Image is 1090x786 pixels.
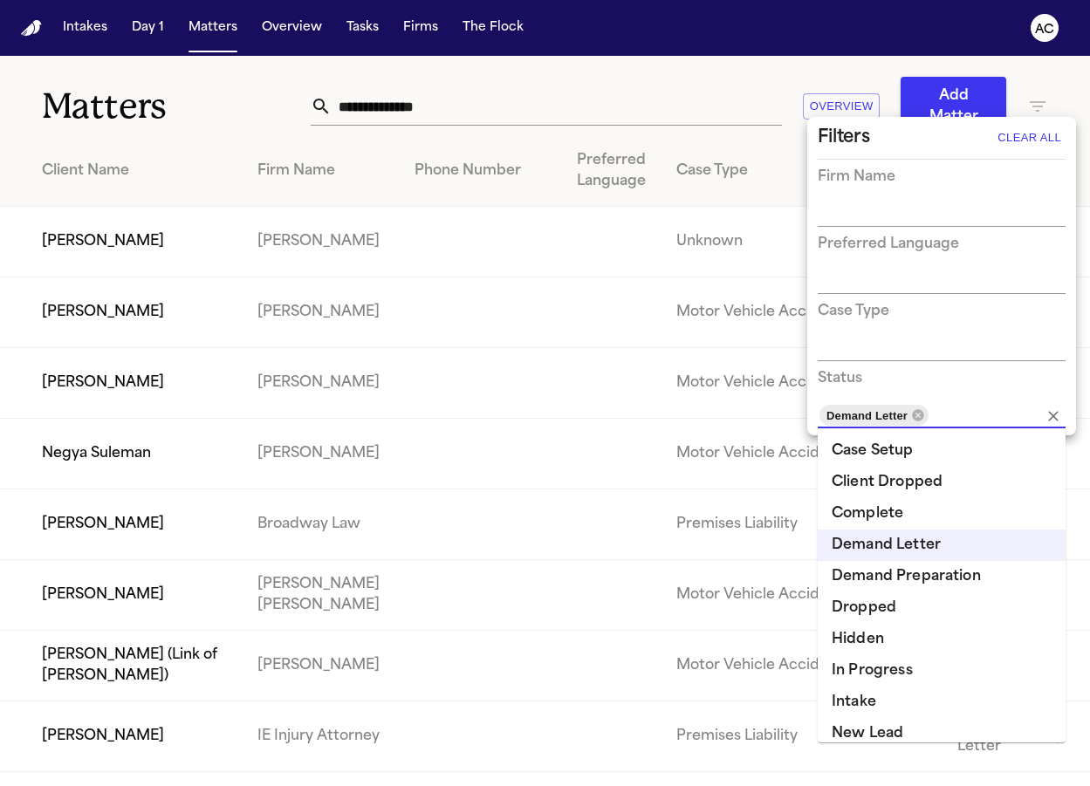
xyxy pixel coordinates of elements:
[818,498,1066,530] li: Complete
[818,718,1066,749] li: New Lead
[818,624,1066,655] li: Hidden
[818,234,959,255] h3: Preferred Language
[1064,346,1067,350] button: Open
[819,405,929,426] div: Demand Letter
[1064,414,1067,418] button: Close
[818,467,1066,498] li: Client Dropped
[1064,212,1067,215] button: Open
[818,561,1066,592] li: Demand Preparation
[1041,404,1066,428] button: Clear
[818,124,870,152] h2: Filters
[818,167,895,188] h3: Firm Name
[1064,279,1067,283] button: Open
[818,435,1066,467] li: Case Setup
[818,368,862,389] h3: Status
[818,655,1066,687] li: In Progress
[818,687,1066,718] li: Intake
[818,530,1066,561] li: Demand Letter
[818,592,1066,624] li: Dropped
[819,406,915,426] span: Demand Letter
[993,124,1066,152] button: Clear All
[818,301,889,322] h3: Case Type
